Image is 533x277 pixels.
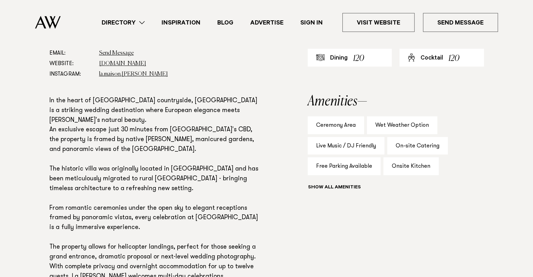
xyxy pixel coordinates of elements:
div: 120 [353,52,364,65]
dt: Email: [49,48,94,58]
div: Cocktail [421,54,443,63]
a: Send Message [99,50,134,56]
a: Advertise [242,18,292,27]
dt: Website: [49,58,94,69]
div: Onsite Kitchen [383,157,439,175]
a: Inspiration [153,18,209,27]
a: Directory [93,18,153,27]
div: Free Parking Available [308,157,381,175]
a: Send Message [423,13,498,32]
div: On-site Catering [387,137,448,155]
div: Ceremony Area [308,116,364,134]
div: Dining [330,54,348,63]
div: Wet Weather Option [367,116,437,134]
a: Visit Website [342,13,415,32]
dt: Instagram: [49,69,94,79]
img: Auckland Weddings Logo [35,16,61,29]
a: [DOMAIN_NAME] [99,61,146,67]
div: 120 [449,52,459,65]
a: la.maison.[PERSON_NAME] [99,71,168,77]
a: Sign In [292,18,331,27]
h2: Amenities [308,95,484,109]
div: Live Music / DJ Friendly [308,137,384,155]
a: Blog [209,18,242,27]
